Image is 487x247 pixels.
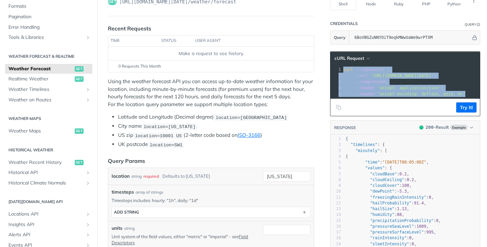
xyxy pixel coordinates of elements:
div: Query [465,22,476,27]
span: 200 [419,125,423,129]
span: : , [346,177,417,182]
span: : [ [346,148,387,153]
span: : , [346,242,417,246]
a: Weather Mapsget [5,126,92,136]
h2: Weather Forecast & realtime [5,53,92,59]
span: : , [346,201,426,205]
div: 19 [330,241,341,247]
span: : , [346,189,409,194]
div: 12 [330,200,341,206]
div: 5 [330,159,341,165]
button: Show subpages for Locations API [85,212,91,217]
span: "cloudBase" [370,172,397,176]
span: { [346,154,348,159]
span: 995 [426,230,434,234]
span: "[DATE]T08:05:00Z" [382,160,426,165]
span: "sleetIntensity" [370,242,409,246]
span: 0 Requests This Month [118,63,161,69]
span: Weather Forecast [8,66,73,72]
p: Using the weather forecast API you can access up-to-date weather information for your location, i... [108,78,314,108]
div: 14 [330,212,341,218]
span: : , [346,236,414,240]
button: Query [330,31,349,44]
a: Alerts APIShow subpages for Alerts API [5,230,92,240]
div: string [124,225,135,231]
span: Example [450,125,468,130]
div: 4 [330,85,342,91]
span: : , [346,224,429,229]
span: Pagination [8,14,91,20]
a: Pagination [5,12,92,22]
span: GET \ [343,67,390,72]
span: 91.4 [414,201,424,205]
h2: Historical Weather [5,147,92,153]
span: Historical Climate Normals [8,180,84,187]
th: status [159,35,193,46]
span: 1009 [417,224,426,229]
span: \ [343,79,387,84]
span: "hailProbability" [370,201,412,205]
button: Hide [471,34,478,41]
div: 2 [330,73,342,79]
div: 3 [330,148,341,154]
span: get [75,128,84,134]
span: get [75,76,84,82]
h2: Weather Maps [5,116,92,122]
div: array of strings [136,189,163,195]
a: Locations APIShow subpages for Locations API [5,209,92,219]
div: Make a request to see history. [111,50,311,57]
a: Realtime Weatherget [5,74,92,84]
a: Weather on RoutesShow subpages for Weather on Routes [5,95,92,105]
div: 1 [330,67,342,73]
span: Query [334,34,346,41]
input: apikey [351,31,471,44]
span: Weather on Routes [8,97,84,103]
button: Show subpages for Weather Timelines [85,87,91,92]
span: timesteps [112,189,134,196]
a: Formats [5,1,92,11]
span: 0.2 [407,177,414,182]
button: Show subpages for Historical Climate Normals [85,180,91,186]
span: { [346,137,348,141]
a: Historical Climate NormalsShow subpages for Historical Climate Normals [5,178,92,188]
li: City name [118,122,314,130]
span: '[URL][DOMAIN_NAME][DATE]' [370,73,434,78]
span: Realtime Weather [8,76,73,82]
span: get [75,66,84,72]
div: 8 [330,177,341,183]
span: 0 [412,242,414,246]
button: Copy to clipboard [334,102,343,113]
button: cURL Request [332,55,372,62]
span: 0 [436,218,438,223]
li: Latitude and Longitude (Decimal degree) [118,113,314,121]
a: Error Handling [5,22,92,32]
button: Show subpages for Alerts API [85,232,91,238]
span: "freezingRainIntensity" [370,195,426,200]
span: 200 [426,125,434,130]
span: Historical API [8,169,84,176]
span: "dewPoint" [370,189,394,194]
a: Weather Forecastget [5,64,92,74]
span: 1.13 [397,206,407,211]
span: 'accept-encoding: deflate, gzip, br' [377,92,465,96]
span: : , [346,206,409,211]
a: Insights APIShow subpages for Insights API [5,220,92,230]
span: "timelines" [350,142,377,147]
div: 10 [330,189,341,194]
span: location=10001 US [135,133,182,138]
div: 1 [330,136,341,142]
span: Weather Recent History [8,159,73,166]
span: Weather Maps [8,128,73,134]
button: Try It! [456,102,477,113]
div: 16 [330,224,341,229]
span: \ [343,73,436,78]
th: time [108,35,159,46]
th: user agent [193,35,300,46]
span: Tools & Libraries [8,34,84,41]
span: get [75,160,84,165]
span: Insights API [8,221,84,228]
div: 4 [330,154,341,159]
span: : , [346,160,429,165]
span: : , [346,172,409,176]
button: 200200-ResultExample [416,124,477,131]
